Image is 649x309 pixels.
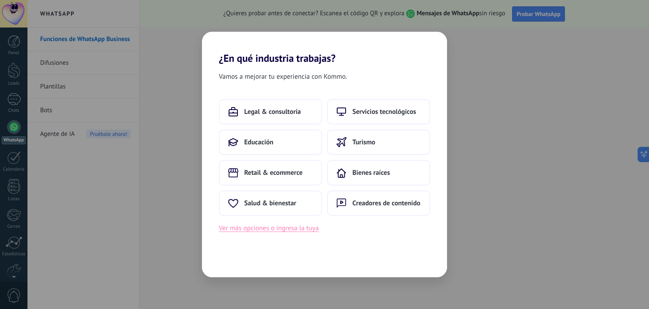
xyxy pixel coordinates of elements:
[327,130,430,155] button: Turismo
[352,168,390,177] span: Bienes raíces
[202,32,447,64] h2: ¿En qué industria trabajas?
[244,108,301,116] span: Legal & consultoría
[244,138,273,146] span: Educación
[327,160,430,185] button: Bienes raíces
[244,199,296,207] span: Salud & bienestar
[219,99,322,124] button: Legal & consultoría
[219,160,322,185] button: Retail & ecommerce
[244,168,303,177] span: Retail & ecommerce
[352,108,416,116] span: Servicios tecnológicos
[352,199,420,207] span: Creadores de contenido
[327,190,430,216] button: Creadores de contenido
[352,138,375,146] span: Turismo
[219,223,319,234] button: Ver más opciones o ingresa la tuya
[219,71,347,82] span: Vamos a mejorar tu experiencia con Kommo.
[219,130,322,155] button: Educación
[219,190,322,216] button: Salud & bienestar
[327,99,430,124] button: Servicios tecnológicos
